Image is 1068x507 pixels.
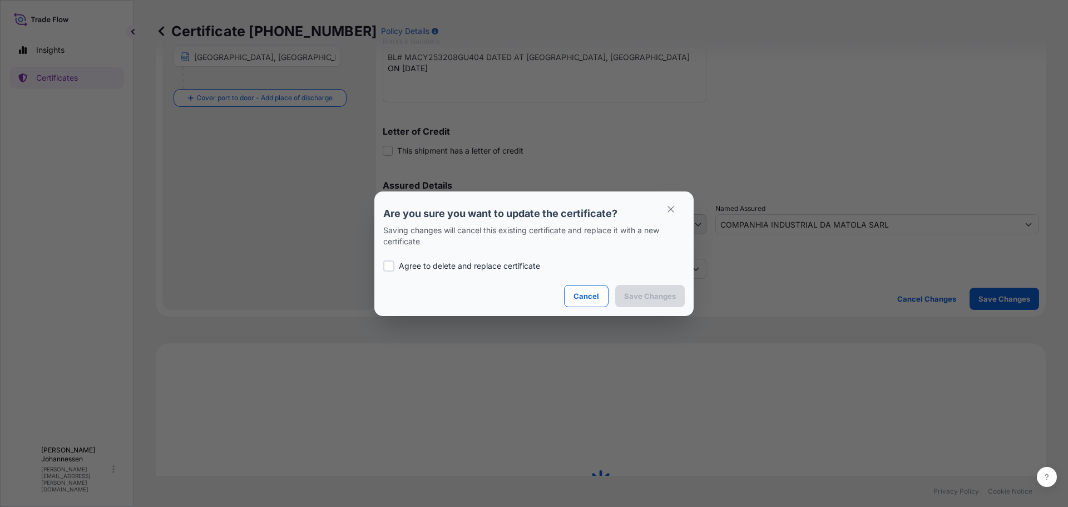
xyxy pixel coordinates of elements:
[615,285,685,307] button: Save Changes
[573,291,599,302] p: Cancel
[383,207,685,220] p: Are you sure you want to update the certificate?
[383,225,685,247] p: Saving changes will cancel this existing certificate and replace it with a new certificate
[564,285,609,307] button: Cancel
[624,291,676,302] p: Save Changes
[399,260,540,272] p: Agree to delete and replace certificate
